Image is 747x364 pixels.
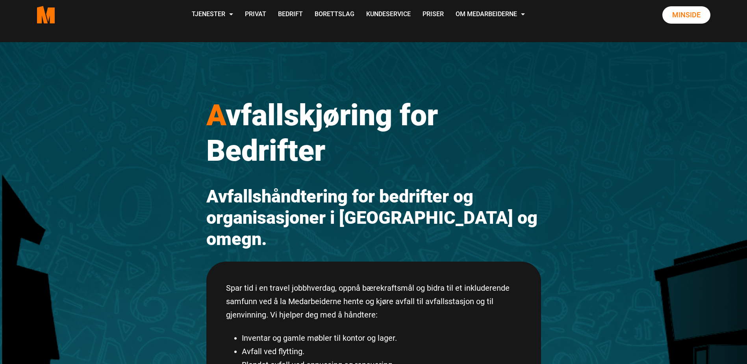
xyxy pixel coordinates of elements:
a: Borettslag [309,1,360,29]
a: Om Medarbeiderne [450,1,531,29]
span: A [206,98,226,132]
li: Inventar og gamle møbler til kontor og lager. [242,331,521,345]
h2: Avfallshåndtering for bedrifter og organisasjoner i [GEOGRAPHIC_DATA] og omegn. [206,186,541,250]
a: Kundeservice [360,1,417,29]
a: Tjenester [186,1,239,29]
a: Priser [417,1,450,29]
li: Avfall ved flytting. [242,345,521,358]
a: Privat [239,1,272,29]
a: Bedrift [272,1,309,29]
p: Spar tid i en travel jobbhverdag, oppnå bærekraftsmål og bidra til et inkluderende samfunn ved å ... [226,281,521,321]
h1: vfallskjøring for Bedrifter [206,97,541,168]
a: Minside [662,6,710,24]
